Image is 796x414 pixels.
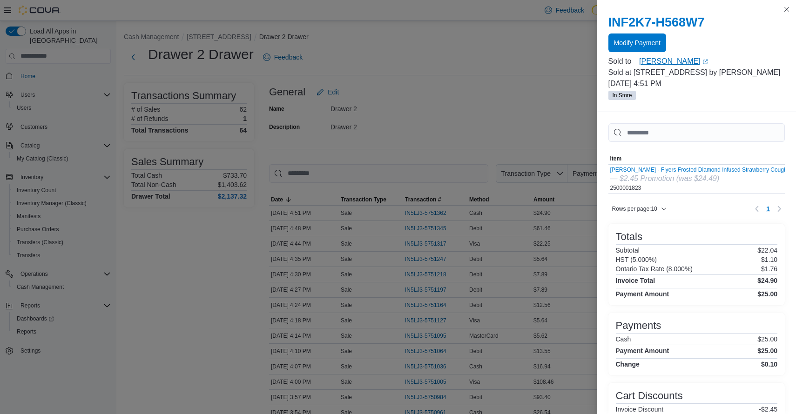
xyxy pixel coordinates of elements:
[608,91,636,100] span: In Store
[774,203,785,214] button: Next page
[761,361,777,368] h4: $0.10
[757,277,777,284] h4: $24.90
[616,265,693,273] h6: Ontario Tax Rate (8.000%)
[608,15,785,30] h2: INF2K7-H568W7
[608,78,785,89] p: [DATE] 4:51 PM
[616,347,669,354] h4: Payment Amount
[608,67,785,78] p: Sold at [STREET_ADDRESS] by [PERSON_NAME]
[751,201,785,216] nav: Pagination for table: MemoryTable from EuiInMemoryTable
[612,205,657,213] span: Rows per page : 10
[616,290,669,298] h4: Payment Amount
[614,38,661,47] span: Modify Payment
[762,201,774,216] button: Page 1 of 1
[616,390,683,401] h3: Cart Discounts
[608,33,666,52] button: Modify Payment
[759,406,777,413] p: -$2.45
[757,290,777,298] h4: $25.00
[608,123,785,142] input: This is a search bar. As you type, the results lower in the page will automatically filter.
[616,320,661,331] h3: Payments
[616,231,642,242] h3: Totals
[608,56,638,67] div: Sold to
[761,265,777,273] p: $1.76
[610,155,622,162] span: Item
[781,4,792,15] button: Close this dialog
[762,201,774,216] ul: Pagination for table: MemoryTable from EuiInMemoryTable
[757,335,777,343] p: $25.00
[751,203,762,214] button: Previous page
[766,204,770,214] span: 1
[616,256,657,263] h6: HST (5.000%)
[757,247,777,254] p: $22.04
[757,347,777,354] h4: $25.00
[616,277,655,284] h4: Invoice Total
[761,256,777,263] p: $1.10
[616,406,664,413] h6: Invoice Discount
[613,91,632,100] span: In Store
[616,335,631,343] h6: Cash
[639,56,785,67] a: [PERSON_NAME]External link
[616,247,640,254] h6: Subtotal
[608,203,670,214] button: Rows per page:10
[702,59,708,65] svg: External link
[616,361,640,368] h4: Change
